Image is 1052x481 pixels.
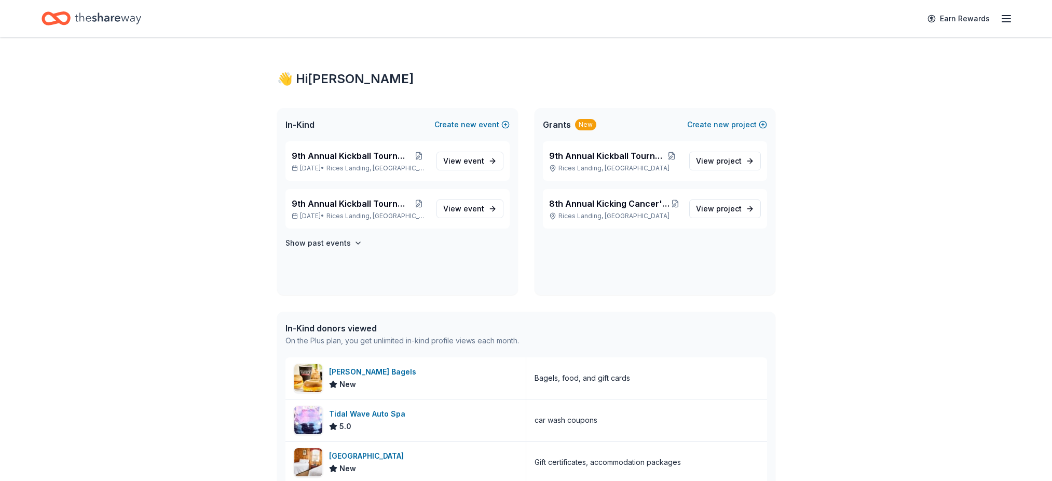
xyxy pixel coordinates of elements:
a: View event [436,152,503,170]
p: Rices Landing, [GEOGRAPHIC_DATA] [549,212,681,220]
span: 5.0 [339,420,351,433]
span: 8th Annual Kicking Cancer's Butt Kickball Tournament [549,197,670,210]
p: [DATE] • [292,164,428,172]
div: In-Kind donors viewed [285,322,519,335]
div: Bagels, food, and gift cards [535,372,630,384]
span: In-Kind [285,118,315,131]
span: 9th Annual Kickball Tournament [292,197,409,210]
span: Grants [543,118,571,131]
span: 9th Annual Kickball Tournament [292,150,409,162]
span: event [463,204,484,213]
img: Image for Oglebay Park Resort [294,448,322,476]
div: New [575,119,596,130]
img: Image for Tidal Wave Auto Spa [294,406,322,434]
span: project [716,156,742,165]
div: Tidal Wave Auto Spa [329,408,409,420]
span: New [339,378,356,391]
span: New [339,462,356,475]
span: Rices Landing, [GEOGRAPHIC_DATA] [326,212,428,220]
button: Createnewproject [687,118,767,131]
span: View [696,203,742,215]
img: Image for Bruegger's Bagels [294,364,322,392]
span: View [696,155,742,167]
a: Home [42,6,141,31]
span: 9th Annual Kickball Tournament [549,150,663,162]
span: View [443,155,484,167]
div: On the Plus plan, you get unlimited in-kind profile views each month. [285,335,519,347]
p: [DATE] • [292,212,428,220]
span: event [463,156,484,165]
span: Rices Landing, [GEOGRAPHIC_DATA] [326,164,428,172]
a: Earn Rewards [921,9,996,28]
div: [PERSON_NAME] Bagels [329,366,420,378]
button: Createnewevent [434,118,510,131]
span: View [443,203,484,215]
h4: Show past events [285,237,351,249]
a: View project [689,152,761,170]
a: View event [436,199,503,218]
button: Show past events [285,237,362,249]
div: 👋 Hi [PERSON_NAME] [277,71,775,87]
div: [GEOGRAPHIC_DATA] [329,450,408,462]
div: Gift certificates, accommodation packages [535,456,681,469]
p: Rices Landing, [GEOGRAPHIC_DATA] [549,164,681,172]
span: new [461,118,476,131]
a: View project [689,199,761,218]
span: project [716,204,742,213]
span: new [714,118,729,131]
div: car wash coupons [535,414,597,426]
